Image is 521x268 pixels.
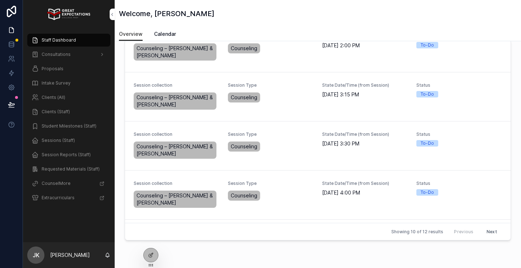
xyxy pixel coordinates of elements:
span: Status [416,181,502,186]
span: [DATE] 3:30 PM [322,140,408,147]
span: State Date/Time (from Session) [322,82,408,88]
span: Counseling [231,94,257,101]
span: [DATE] 4:00 PM [322,189,408,196]
span: Session Reports (Staff) [42,152,91,158]
a: Staff Dashboard [27,34,110,47]
div: To-Do [421,42,434,48]
a: Clients (Staff) [27,105,110,118]
span: Staff Dashboard [42,37,76,43]
a: Intake Survey [27,77,110,90]
a: Sessions (Staff) [27,134,110,147]
a: Calendar [154,28,176,42]
span: [DATE] 2:00 PM [322,42,408,49]
img: App logo [47,9,90,20]
a: Requested Materials (Staff) [27,163,110,176]
a: Session Reports (Staff) [27,148,110,161]
span: Counseling – [PERSON_NAME] & [PERSON_NAME] [137,192,214,206]
span: Counseling [231,45,257,52]
span: Counseling [231,143,257,150]
span: State Date/Time (from Session) [322,181,408,186]
h1: Welcome, [PERSON_NAME] [119,9,214,19]
span: State Date/Time (from Session) [322,131,408,137]
span: Session collection [134,131,219,137]
a: Extracurriculars [27,191,110,204]
span: Counseling [231,192,257,199]
button: Next [482,226,502,237]
span: Clients (Staff) [42,109,70,115]
span: Calendar [154,30,176,38]
span: Consultations [42,52,71,57]
a: Consultations [27,48,110,61]
span: Status [416,82,502,88]
span: Session Type [228,181,314,186]
span: Session collection [134,181,219,186]
a: Overview [119,28,143,41]
span: Counseling – [PERSON_NAME] & [PERSON_NAME] [137,45,214,59]
span: Status [416,131,502,137]
div: scrollable content [23,29,115,214]
span: Counseling – [PERSON_NAME] & [PERSON_NAME] [137,143,214,157]
span: Clients (All) [42,95,65,100]
span: Counseling – [PERSON_NAME] & [PERSON_NAME] [137,94,214,108]
span: Proposals [42,66,63,72]
span: Overview [119,30,143,38]
span: Session Type [228,82,314,88]
a: Clients (All) [27,91,110,104]
a: Proposals [27,62,110,75]
div: To-Do [421,91,434,97]
span: Student Milestones (Staff) [42,123,96,129]
p: [PERSON_NAME] [50,252,90,259]
span: Showing 10 of 12 results [391,229,443,235]
span: Intake Survey [42,80,71,86]
a: Student Milestones (Staff) [27,120,110,133]
span: CounselMore [42,181,71,186]
span: Extracurriculars [42,195,75,201]
span: Session Type [228,131,314,137]
span: Session collection [134,82,219,88]
span: JK [33,251,39,259]
div: To-Do [421,189,434,196]
span: Sessions (Staff) [42,138,75,143]
a: CounselMore [27,177,110,190]
span: [DATE] 3:15 PM [322,91,408,98]
span: Requested Materials (Staff) [42,166,100,172]
div: To-Do [421,140,434,147]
